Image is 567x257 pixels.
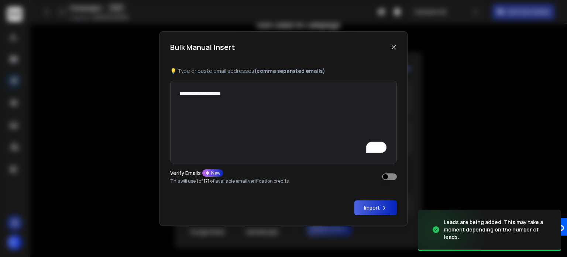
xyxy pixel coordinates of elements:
p: 💡 Type or paste email addresses [170,67,397,75]
span: 1 [196,178,198,184]
button: Import [354,200,397,215]
div: New [202,169,223,177]
b: (comma separated emails) [254,67,325,74]
img: image [418,208,492,252]
p: This will use of of available email verification credits. [170,178,290,184]
div: Leads are being added. This may take a moment depending on the number of leads. [444,219,552,241]
textarea: To enrich screen reader interactions, please activate Accessibility in Grammarly extension settings [170,81,397,163]
span: 171 [204,178,209,184]
h1: Bulk Manual Insert [170,42,235,53]
p: Verify Emails [170,170,201,176]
